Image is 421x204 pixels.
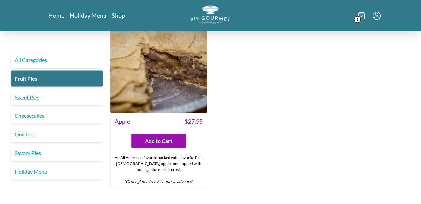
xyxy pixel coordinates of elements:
span: 1 [354,16,361,23]
a: Fruit Pies [11,70,103,86]
span: $ 27.95 [185,117,203,126]
img: logo [190,5,230,24]
button: Menu [373,12,381,20]
a: Holiday Menu [11,163,103,179]
a: Savory Pies [11,145,103,161]
span: Add to Cart [145,137,172,145]
a: Cheesecakes [11,107,103,123]
a: Sweet Pies [11,89,103,105]
span: Apple [115,117,130,126]
a: All Categories [11,52,103,68]
em: *Order gluten free 24 hours in advance* [124,179,193,184]
div: An All American favorite packed with flavorful Pink [DEMOGRAPHIC_DATA] apples and topped with our... [111,152,207,187]
a: Quiches [11,126,103,142]
a: Shop [112,11,125,19]
a: Holiday Menu [70,11,106,19]
a: Home [48,11,64,19]
a: Logo [190,5,230,26]
img: Apple [110,17,207,113]
button: Add to Cart [131,134,186,148]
